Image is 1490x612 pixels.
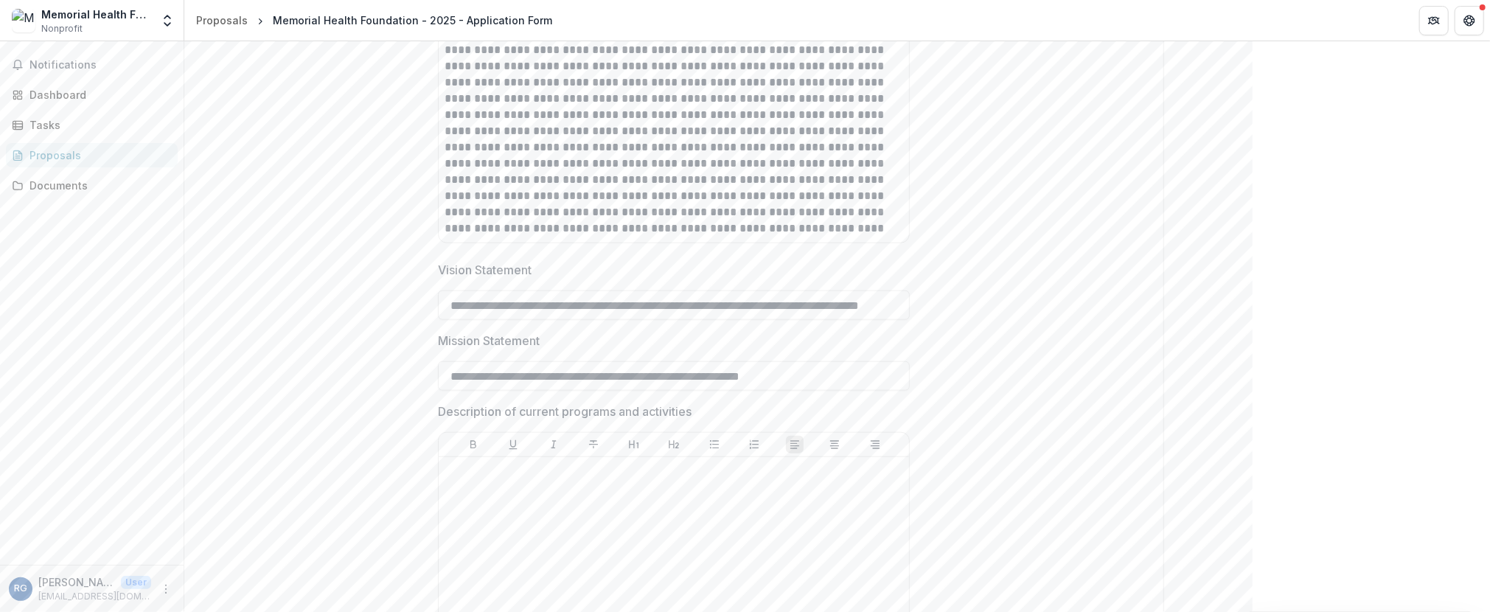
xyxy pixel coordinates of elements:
button: Heading 2 [665,436,683,453]
div: Tasks [29,117,166,133]
div: Dashboard [29,87,166,102]
button: Italicize [545,436,563,453]
div: Proposals [29,147,166,163]
button: Partners [1419,6,1449,35]
p: Mission Statement [438,332,540,350]
button: Bullet List [706,436,723,453]
button: Open entity switcher [157,6,178,35]
div: Proposals [196,13,248,28]
button: Align Center [826,436,843,453]
button: Align Left [786,436,804,453]
p: [PERSON_NAME] [38,574,115,590]
button: Heading 1 [625,436,643,453]
button: Bold [464,436,482,453]
img: Memorial Health Foundation [12,9,35,32]
p: [EMAIL_ADDRESS][DOMAIN_NAME] [38,590,151,603]
p: Description of current programs and activities [438,403,692,420]
button: Underline [504,436,522,453]
span: Notifications [29,59,172,72]
button: Align Right [866,436,884,453]
a: Tasks [6,113,178,137]
button: Strike [585,436,602,453]
nav: breadcrumb [190,10,558,31]
div: Richard Giroux [14,584,27,594]
p: Vision Statement [438,261,532,279]
div: Memorial Health Foundation - 2025 - Application Form [273,13,552,28]
div: Memorial Health Foundation [41,7,151,22]
span: Nonprofit [41,22,83,35]
a: Dashboard [6,83,178,107]
button: Ordered List [745,436,763,453]
div: Documents [29,178,166,193]
button: Notifications [6,53,178,77]
a: Documents [6,173,178,198]
button: Get Help [1455,6,1484,35]
button: More [157,580,175,598]
p: User [121,576,151,589]
a: Proposals [6,143,178,167]
a: Proposals [190,10,254,31]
